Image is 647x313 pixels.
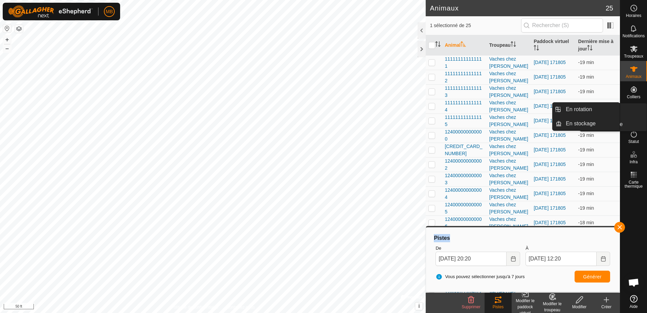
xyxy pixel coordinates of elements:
[489,56,528,70] div: Vaches chez [PERSON_NAME]
[539,301,566,313] div: Modifier le troupeau
[629,305,638,309] span: Aide
[593,304,620,310] div: Créer
[489,128,528,143] div: Vaches chez [PERSON_NAME]
[531,35,575,56] th: Paddock virtuel
[442,35,486,56] th: Animal
[553,103,620,116] li: En rotation
[489,85,528,99] div: Vaches chez [PERSON_NAME]
[622,180,645,188] span: Carte thermique
[507,252,520,266] button: Choose Date
[562,103,620,116] a: En rotation
[15,25,23,33] button: Couches de carte
[534,220,566,225] a: [DATE] 171805
[534,60,566,65] a: [DATE] 171805
[534,176,566,182] a: [DATE] 171805
[511,42,516,48] p-sorticon: Activer pour trier
[534,132,566,138] a: [DATE] 171805
[526,245,610,252] label: À
[489,143,528,157] div: Vaches chez [PERSON_NAME]
[597,252,610,266] button: Choose Date
[566,105,592,113] span: En rotation
[415,302,423,310] button: i
[445,201,484,215] span: 124000000000005
[8,5,93,18] img: Logo Gallagher
[445,158,484,172] span: 124000000000002
[566,304,593,310] div: Modifier
[489,70,528,84] div: Vaches chez [PERSON_NAME]
[445,187,484,201] span: 124000000000004
[171,304,218,310] a: Politique de confidentialité
[462,305,480,309] span: Supprimer
[578,205,594,211] span: 14 oct. 2025, 12 h 03
[566,120,596,128] span: En stockage
[578,132,594,138] span: 14 oct. 2025, 12 h 03
[489,114,528,128] div: Vaches chez [PERSON_NAME]
[578,74,594,80] span: 14 oct. 2025, 12 h 03
[435,42,441,48] p-sorticon: Activer pour trier
[226,304,255,310] a: Contactez-nous
[578,89,594,94] span: 14 oct. 2025, 12 h 03
[487,35,531,56] th: Troupeau
[534,205,566,211] a: [DATE] 171805
[628,140,639,144] span: Statut
[626,75,642,79] span: Animaux
[534,103,566,109] a: [DATE] 171805
[489,99,528,113] div: Vaches chez [PERSON_NAME]
[624,272,644,293] div: Ouvrir le chat
[445,70,484,84] span: 111111111111112
[436,245,520,252] label: De
[445,56,484,70] span: 111111111111111
[624,54,643,58] span: Troupeaux
[576,35,620,56] th: Dernière mise à jour
[430,4,605,12] h2: Animaux
[3,36,11,44] button: +
[445,99,484,113] span: 111111111111114
[578,60,594,65] span: 14 oct. 2025, 12 h 03
[534,118,566,123] a: [DATE] 171805
[534,191,566,196] a: [DATE] 171805
[575,271,610,283] button: Générer
[445,143,484,157] span: [CREDIT_CARD_NUMBER]
[3,24,11,33] button: Réinitialiser la carte
[534,162,566,167] a: [DATE] 171805
[578,220,594,225] span: 14 oct. 2025, 12 h 03
[485,304,512,310] div: Pistes
[445,172,484,186] span: 124000000000003
[578,162,594,167] span: 14 oct. 2025, 12 h 03
[606,3,613,13] span: 25
[626,14,641,18] span: Horaires
[489,172,528,186] div: Vaches chez [PERSON_NAME]
[578,176,594,182] span: 14 oct. 2025, 12 h 03
[489,201,528,215] div: Vaches chez [PERSON_NAME]
[623,34,645,38] span: Notifications
[106,8,113,15] span: MB
[445,114,484,128] span: 111111111111115
[433,234,613,242] div: Pistes
[436,273,525,280] span: Vous pouvez sélectionner jusqu'à 7 jours
[562,117,620,130] a: En stockage
[583,274,602,279] span: Générer
[534,74,566,80] a: [DATE] 171805
[534,46,539,51] p-sorticon: Activer pour trier
[534,147,566,152] a: [DATE] 171805
[489,216,528,230] div: Vaches chez [PERSON_NAME]
[3,44,11,53] button: –
[553,117,620,130] li: En stockage
[578,191,594,196] span: 14 oct. 2025, 12 h 03
[418,303,420,309] span: i
[445,85,484,99] span: 111111111111113
[587,46,593,51] p-sorticon: Activer pour trier
[627,95,640,99] span: Colliers
[629,160,638,164] span: Infra
[620,292,647,311] a: Aide
[578,147,594,152] span: 14 oct. 2025, 12 h 03
[489,158,528,172] div: Vaches chez [PERSON_NAME]
[445,128,484,143] span: 124000000000000
[445,216,484,230] span: 124000000000006
[521,18,603,33] input: Rechercher (S)
[489,187,528,201] div: Vaches chez [PERSON_NAME]
[534,89,566,94] a: [DATE] 171805
[430,22,521,29] span: 1 sélectionné de 25
[461,42,466,48] p-sorticon: Activer pour trier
